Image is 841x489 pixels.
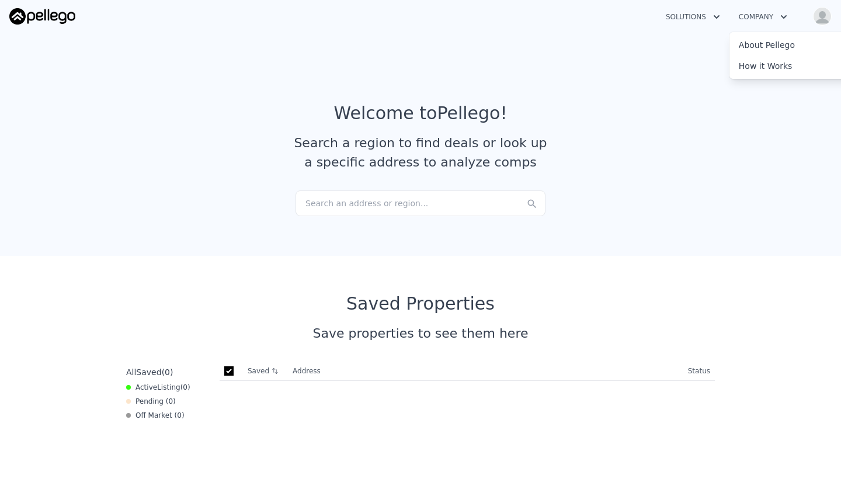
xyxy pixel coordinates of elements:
[121,324,720,343] div: Save properties to see them here
[126,366,173,378] div: All ( 0 )
[334,103,508,124] div: Welcome to Pellego !
[813,7,832,26] img: avatar
[243,362,288,380] th: Saved
[656,6,729,27] button: Solutions
[729,6,797,27] button: Company
[9,8,75,25] img: Pellego
[296,190,545,216] div: Search an address or region...
[135,383,190,392] span: Active ( 0 )
[683,362,715,381] th: Status
[126,397,176,406] div: Pending ( 0 )
[288,362,683,381] th: Address
[157,383,180,391] span: Listing
[136,367,161,377] span: Saved
[126,411,185,420] div: Off Market ( 0 )
[121,293,720,314] div: Saved Properties
[290,133,551,172] div: Search a region to find deals or look up a specific address to analyze comps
